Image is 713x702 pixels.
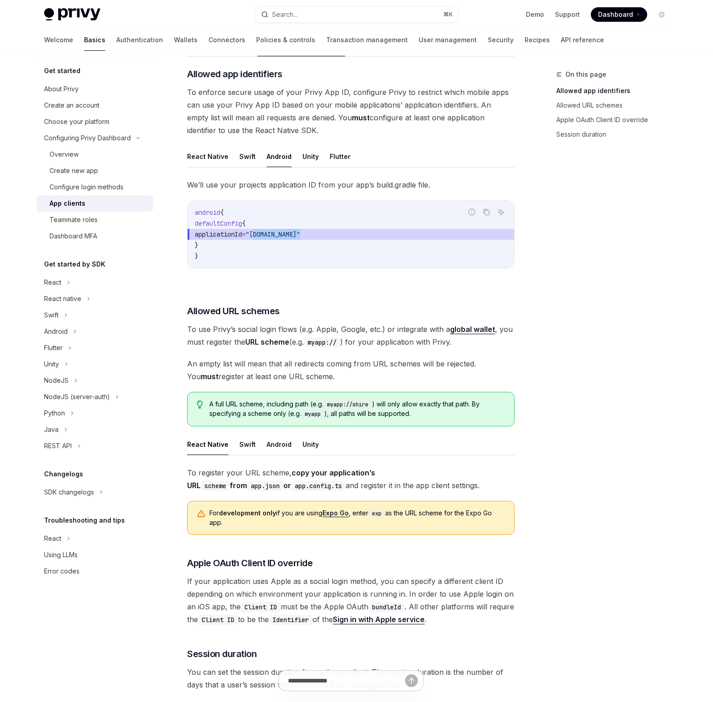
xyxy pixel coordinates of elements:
[187,666,515,691] span: You can set the session duration for each app client. The session duration is the number of days ...
[269,615,312,625] code: Identifier
[450,325,495,334] a: global wallet
[44,375,69,386] div: NodeJS
[50,182,124,193] div: Configure login methods
[480,206,492,218] button: Copy the contents from the code block
[44,116,109,127] div: Choose your platform
[291,481,346,491] code: app.config.ts
[195,241,198,249] span: }
[44,408,65,419] div: Python
[301,410,324,419] code: myapp
[220,208,224,217] span: {
[50,214,98,225] div: Teammate roles
[352,113,370,122] strong: must
[201,481,230,491] code: scheme
[198,615,238,625] code: Client ID
[197,400,203,409] svg: Tip
[37,228,153,244] a: Dashboard MFA
[561,29,604,51] a: API reference
[37,146,153,163] a: Overview
[50,231,97,242] div: Dashboard MFA
[555,10,580,19] a: Support
[326,29,408,51] a: Transaction management
[44,487,94,498] div: SDK changelogs
[239,146,256,167] button: Swift
[44,277,61,288] div: React
[84,29,105,51] a: Basics
[591,7,647,22] a: Dashboard
[302,146,319,167] button: Unity
[304,337,340,347] code: myapp://
[187,434,228,455] button: React Native
[195,208,220,217] span: android
[174,29,198,51] a: Wallets
[201,372,218,381] strong: must
[37,563,153,579] a: Error codes
[654,7,669,22] button: Toggle dark mode
[239,434,256,455] button: Swift
[37,163,153,179] a: Create new app
[242,219,246,227] span: {
[267,434,292,455] button: Android
[37,179,153,195] a: Configure login methods
[488,29,514,51] a: Security
[495,206,507,218] button: Ask AI
[526,10,544,19] a: Demo
[368,602,405,612] code: bundleId
[187,648,257,660] span: Session duration
[187,323,515,348] span: To use Privy’s social login flows (e.g. Apple, Google, etc.) or integrate with a , you must regis...
[187,305,280,317] span: Allowed URL schemes
[116,29,163,51] a: Authentication
[241,602,281,612] code: Client ID
[302,434,319,455] button: Unity
[209,509,505,527] div: For if you are using , enter as the URL scheme for the Expo Go app.
[44,342,63,353] div: Flutter
[466,206,478,218] button: Report incorrect code
[44,469,83,480] h5: Changelogs
[44,549,78,560] div: Using LLMs
[333,615,425,624] a: Sign in with Apple service
[37,212,153,228] a: Teammate roles
[50,198,85,209] div: App clients
[525,29,550,51] a: Recipes
[44,133,131,143] div: Configuring Privy Dashboard
[37,97,153,114] a: Create an account
[44,259,105,270] h5: Get started by SDK
[187,557,312,569] span: Apple OAuth Client ID override
[44,359,59,370] div: Unity
[187,86,515,137] span: To enforce secure usage of your Privy App ID, configure Privy to restrict which mobile apps can u...
[556,113,676,127] a: Apple OAuth Client ID override
[419,29,477,51] a: User management
[219,509,276,517] strong: development only
[187,146,228,167] button: React Native
[242,230,246,238] span: =
[556,98,676,113] a: Allowed URL schemes
[187,468,375,490] strong: copy your application’s URL from or
[187,178,515,191] span: We’ll use your projects application ID from your app’s build.gradle file.
[556,84,676,98] a: Allowed app identifiers
[44,533,61,544] div: React
[50,149,79,160] div: Overview
[330,146,351,167] button: Flutter
[187,466,515,492] span: To register your URL scheme, and register it in the app client settings.
[195,230,242,238] span: applicationId
[187,357,515,383] span: An empty list will mean that all redirects coming from URL schemes will be rejected. You register...
[50,165,98,176] div: Create new app
[405,674,418,687] button: Send message
[44,84,79,94] div: About Privy
[197,509,206,519] svg: Warning
[368,509,385,518] code: exp
[209,400,505,419] span: A full URL scheme, including path (e.g. ) will only allow exactly that path. By specifying a sche...
[44,440,72,451] div: REST API
[44,310,59,321] div: Swift
[267,146,292,167] button: Android
[44,8,100,21] img: light logo
[44,326,68,337] div: Android
[195,252,198,260] span: }
[443,11,453,18] span: ⌘ K
[195,219,242,227] span: defaultConfig
[246,230,300,238] span: "[DOMAIN_NAME]"
[565,69,606,80] span: On this page
[44,424,59,435] div: Java
[245,337,289,346] strong: URL scheme
[44,566,79,577] div: Error codes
